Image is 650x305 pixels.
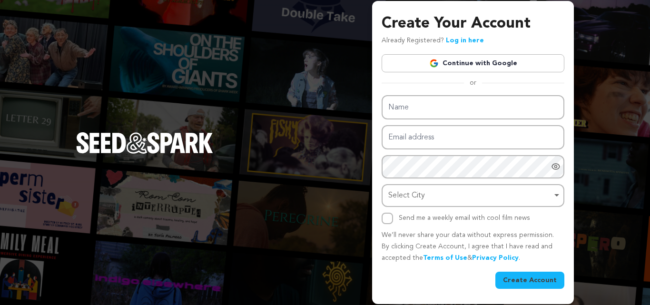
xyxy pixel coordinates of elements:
input: Name [382,95,564,119]
img: Google logo [429,59,439,68]
a: Log in here [446,37,484,44]
p: Already Registered? [382,35,484,47]
input: Email address [382,125,564,149]
a: Continue with Google [382,54,564,72]
a: Privacy Policy [472,255,519,261]
a: Show password as plain text. Warning: this will display your password on the screen. [551,162,561,171]
img: Seed&Spark Logo [76,132,213,153]
h3: Create Your Account [382,12,564,35]
a: Seed&Spark Homepage [76,132,213,172]
p: We’ll never share your data without express permission. By clicking Create Account, I agree that ... [382,230,564,264]
a: Terms of Use [423,255,467,261]
span: or [464,78,482,88]
div: Select City [388,189,552,203]
button: Create Account [495,272,564,289]
label: Send me a weekly email with cool film news [399,215,530,221]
